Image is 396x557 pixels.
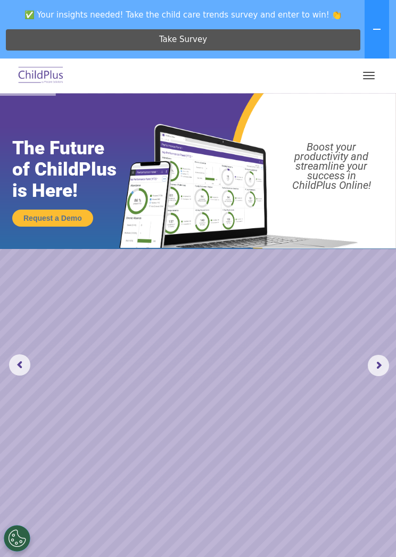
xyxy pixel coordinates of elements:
span: ✅ Your insights needed! Take the child care trends survey and enter to win! 👏 [4,4,362,25]
span: Phone number [170,105,216,113]
span: Last name [170,62,203,70]
span: Take Survey [159,30,207,49]
img: ChildPlus by Procare Solutions [16,63,66,88]
rs-layer: Boost your productivity and streamline your success in ChildPlus Online! [273,142,390,190]
a: Request a Demo [12,210,93,227]
rs-layer: The Future of ChildPlus is Here! [12,138,138,202]
button: Cookies Settings [4,525,30,552]
a: Take Survey [6,29,360,51]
